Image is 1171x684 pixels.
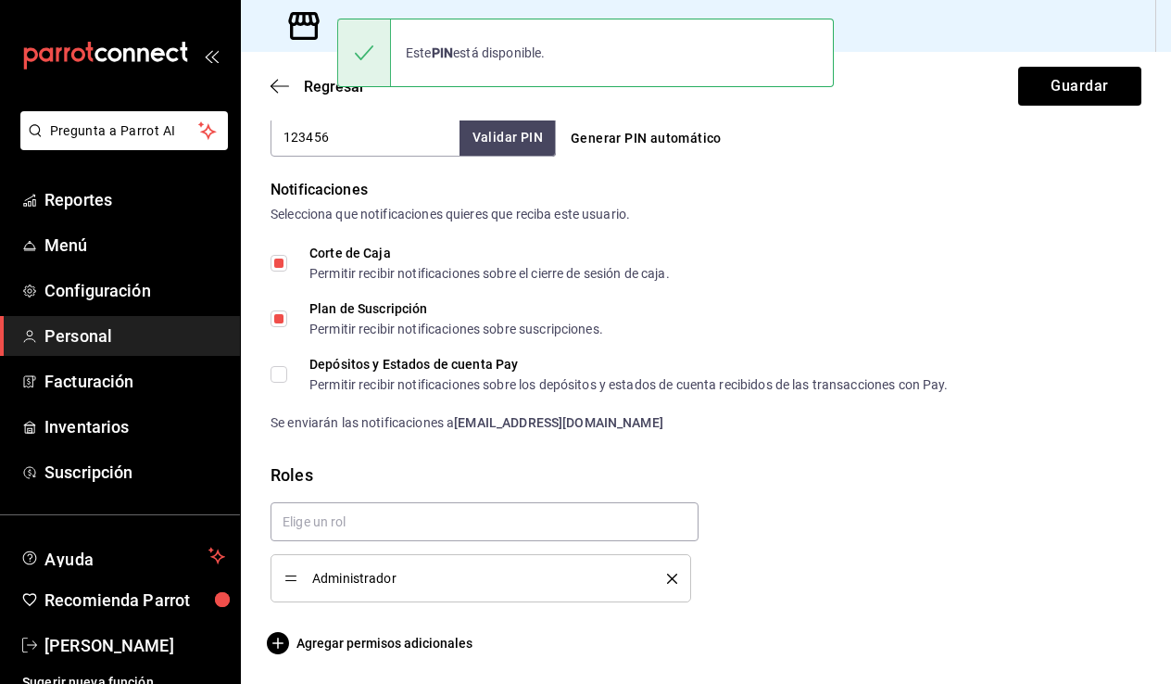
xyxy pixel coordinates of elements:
[271,118,460,157] input: 3 a 6 dígitos
[309,323,603,336] div: Permitir recibir notificaciones sobre suscripciones.
[44,588,225,613] span: Recomienda Parrot
[309,267,670,280] div: Permitir recibir notificaciones sobre el cierre de sesión de caja.
[271,462,1141,488] div: Roles
[44,369,225,394] span: Facturación
[312,572,639,585] span: Administrador
[454,415,663,430] strong: [EMAIL_ADDRESS][DOMAIN_NAME]
[271,205,1141,224] div: Selecciona que notificaciones quieres que reciba este usuario.
[309,247,670,260] div: Corte de Caja
[50,121,199,141] span: Pregunta a Parrot AI
[304,78,365,95] span: Regresar
[309,358,949,371] div: Depósitos y Estados de cuenta Pay
[432,45,453,60] strong: PIN
[271,502,699,541] input: Elige un rol
[1018,67,1141,106] button: Guardar
[44,323,225,348] span: Personal
[460,119,556,157] button: Validar PIN
[309,302,603,315] div: Plan de Suscripción
[20,111,228,150] button: Pregunta a Parrot AI
[271,413,1141,433] div: Se enviarán las notificaciones a
[271,78,365,95] button: Regresar
[44,633,225,658] span: [PERSON_NAME]
[322,15,656,37] h3: Sucursal: Mushin Sushi ([GEOGRAPHIC_DATA])
[44,414,225,439] span: Inventarios
[309,378,949,391] div: Permitir recibir notificaciones sobre los depósitos y estados de cuenta recibidos de las transacc...
[271,179,1141,201] div: Notificaciones
[271,632,472,654] button: Agregar permisos adicionales
[13,134,228,154] a: Pregunta a Parrot AI
[44,278,225,303] span: Configuración
[44,233,225,258] span: Menú
[654,574,677,584] button: delete
[44,545,201,567] span: Ayuda
[391,32,560,73] div: Este está disponible.
[204,48,219,63] button: open_drawer_menu
[563,121,729,156] button: Generar PIN automático
[44,187,225,212] span: Reportes
[44,460,225,485] span: Suscripción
